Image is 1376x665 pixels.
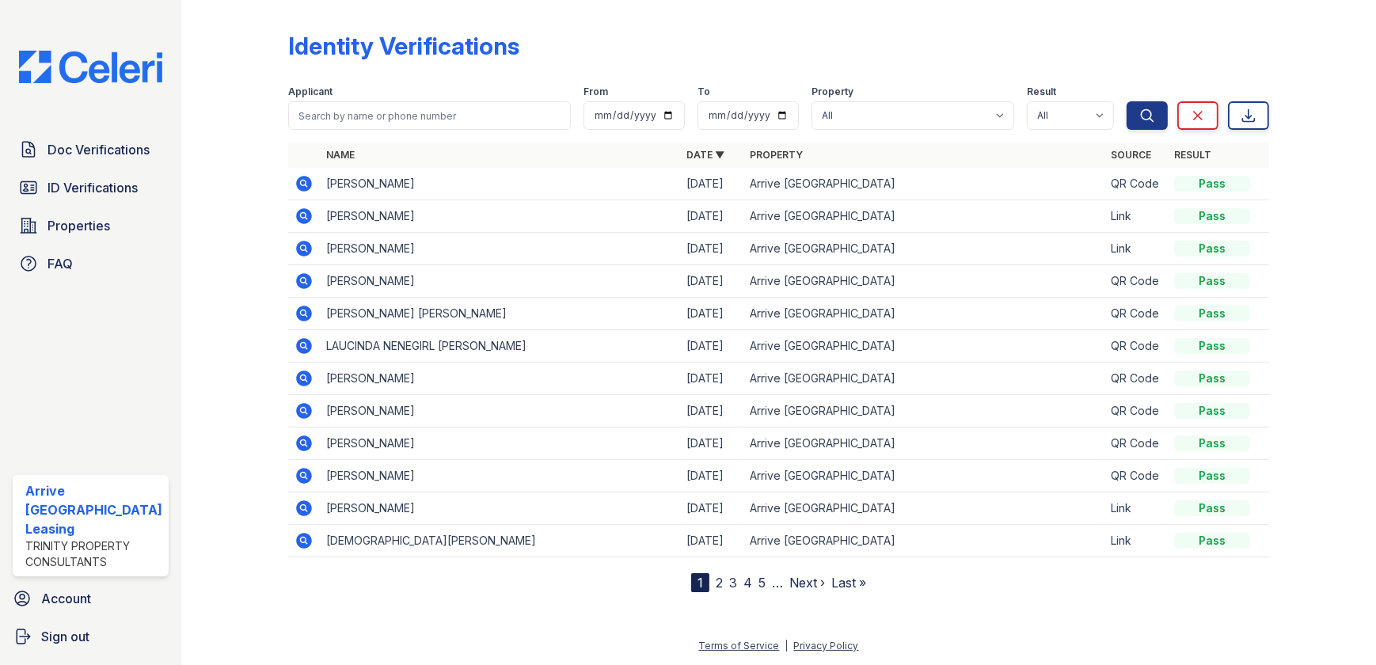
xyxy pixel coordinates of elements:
label: Applicant [288,85,333,98]
input: Search by name or phone number [288,101,571,130]
div: Pass [1174,273,1250,289]
td: [PERSON_NAME] [320,395,680,427]
a: Name [326,149,355,161]
span: Doc Verifications [48,140,150,159]
td: [DATE] [681,265,744,298]
div: Pass [1174,306,1250,321]
div: Identity Verifications [288,32,519,60]
td: QR Code [1104,265,1168,298]
div: Trinity Property Consultants [25,538,162,570]
span: ID Verifications [48,178,138,197]
td: [DATE] [681,427,744,460]
div: Pass [1174,533,1250,549]
div: Pass [1174,370,1250,386]
div: Pass [1174,435,1250,451]
a: 3 [729,575,737,591]
td: Arrive [GEOGRAPHIC_DATA] [744,395,1104,427]
a: Sign out [6,621,175,652]
div: Pass [1174,468,1250,484]
td: Arrive [GEOGRAPHIC_DATA] [744,363,1104,395]
label: To [698,85,710,98]
td: [DEMOGRAPHIC_DATA][PERSON_NAME] [320,525,680,557]
td: [PERSON_NAME] [320,200,680,233]
td: QR Code [1104,395,1168,427]
span: … [772,573,783,592]
span: FAQ [48,254,73,273]
span: Sign out [41,627,89,646]
td: [DATE] [681,525,744,557]
img: CE_Logo_Blue-a8612792a0a2168367f1c8372b55b34899dd931a85d93a1a3d3e32e68fde9ad4.png [6,51,175,83]
div: Pass [1174,500,1250,516]
span: Account [41,589,91,608]
div: Arrive [GEOGRAPHIC_DATA] Leasing [25,481,162,538]
td: [PERSON_NAME] [320,427,680,460]
td: QR Code [1104,460,1168,492]
td: [DATE] [681,200,744,233]
div: Pass [1174,403,1250,419]
div: Pass [1174,176,1250,192]
a: Terms of Service [699,640,780,652]
td: [PERSON_NAME] [320,233,680,265]
a: Doc Verifications [13,134,169,165]
td: QR Code [1104,363,1168,395]
td: Arrive [GEOGRAPHIC_DATA] [744,298,1104,330]
td: [PERSON_NAME] [320,265,680,298]
div: 1 [691,573,709,592]
td: [DATE] [681,298,744,330]
td: [DATE] [681,168,744,200]
a: 2 [716,575,723,591]
a: Date ▼ [687,149,725,161]
td: Arrive [GEOGRAPHIC_DATA] [744,265,1104,298]
a: Privacy Policy [794,640,859,652]
td: [DATE] [681,460,744,492]
td: Link [1104,233,1168,265]
a: Account [6,583,175,614]
a: Source [1111,149,1151,161]
td: Arrive [GEOGRAPHIC_DATA] [744,427,1104,460]
div: Pass [1174,338,1250,354]
a: 5 [758,575,766,591]
td: [DATE] [681,492,744,525]
td: Link [1104,525,1168,557]
td: [PERSON_NAME] [320,168,680,200]
div: | [785,640,789,652]
label: From [583,85,608,98]
td: QR Code [1104,298,1168,330]
a: Properties [13,210,169,241]
a: FAQ [13,248,169,279]
a: Property [751,149,804,161]
td: Arrive [GEOGRAPHIC_DATA] [744,492,1104,525]
div: Pass [1174,208,1250,224]
td: [PERSON_NAME] [320,363,680,395]
td: Link [1104,200,1168,233]
td: Arrive [GEOGRAPHIC_DATA] [744,168,1104,200]
div: Pass [1174,241,1250,256]
td: [DATE] [681,233,744,265]
td: [DATE] [681,363,744,395]
label: Result [1027,85,1056,98]
td: QR Code [1104,168,1168,200]
td: Arrive [GEOGRAPHIC_DATA] [744,233,1104,265]
td: Arrive [GEOGRAPHIC_DATA] [744,460,1104,492]
td: [DATE] [681,330,744,363]
td: QR Code [1104,427,1168,460]
td: [PERSON_NAME] [PERSON_NAME] [320,298,680,330]
a: ID Verifications [13,172,169,203]
td: QR Code [1104,330,1168,363]
td: [DATE] [681,395,744,427]
td: Arrive [GEOGRAPHIC_DATA] [744,330,1104,363]
td: Arrive [GEOGRAPHIC_DATA] [744,525,1104,557]
a: Result [1174,149,1211,161]
td: LAUCINDA NENEGIRL [PERSON_NAME] [320,330,680,363]
td: [PERSON_NAME] [320,492,680,525]
span: Properties [48,216,110,235]
a: Next › [789,575,825,591]
a: Last » [831,575,866,591]
label: Property [812,85,853,98]
td: Link [1104,492,1168,525]
td: [PERSON_NAME] [320,460,680,492]
td: Arrive [GEOGRAPHIC_DATA] [744,200,1104,233]
a: 4 [743,575,752,591]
